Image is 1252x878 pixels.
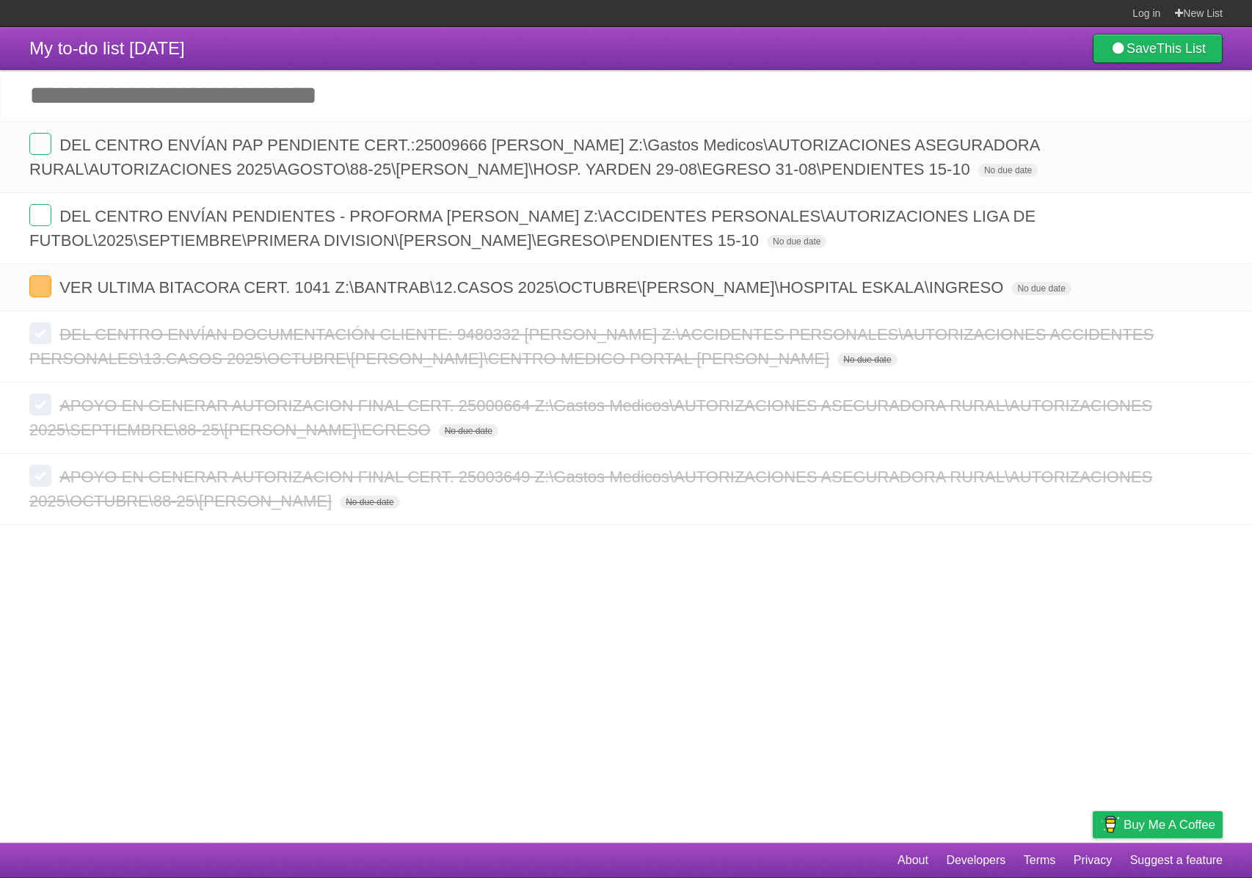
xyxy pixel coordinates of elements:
label: Done [29,204,51,226]
span: No due date [340,496,399,509]
span: No due date [837,353,897,366]
span: DEL CENTRO ENVÍAN PENDIENTES - PROFORMA [PERSON_NAME] Z:\ACCIDENTES PERSONALES\AUTORIZACIONES LIG... [29,207,1036,250]
a: Terms [1024,846,1056,874]
span: Buy me a coffee [1124,812,1215,838]
span: No due date [439,424,498,438]
b: This List [1157,41,1206,56]
a: SaveThis List [1093,34,1223,63]
span: My to-do list [DATE] [29,38,185,58]
span: APOYO EN GENERAR AUTORIZACION FINAL CERT. 25003649 Z:\Gastos Medicos\AUTORIZACIONES ASEGURADORA R... [29,468,1152,510]
span: VER ULTIMA BITACORA CERT. 1041 Z:\BANTRAB\12.CASOS 2025\OCTUBRE\[PERSON_NAME]\HOSPITAL ESKALA\ING... [59,278,1007,297]
a: Suggest a feature [1130,846,1223,874]
span: DEL CENTRO ENVÍAN PAP PENDIENTE CERT.:25009666 [PERSON_NAME] Z:\Gastos Medicos\AUTORIZACIONES ASE... [29,136,1039,178]
label: Done [29,465,51,487]
a: Buy me a coffee [1093,811,1223,838]
label: Done [29,275,51,297]
a: Privacy [1074,846,1112,874]
a: Developers [946,846,1005,874]
span: No due date [767,235,826,248]
img: Buy me a coffee [1100,812,1120,837]
span: No due date [1011,282,1071,295]
span: No due date [978,164,1038,177]
a: About [898,846,928,874]
span: DEL CENTRO ENVÍAN DOCUMENTACIÓN CLIENTE: 9480332 [PERSON_NAME] Z:\ACCIDENTES PERSONALES\AUTORIZAC... [29,325,1154,368]
label: Done [29,133,51,155]
span: APOYO EN GENERAR AUTORIZACION FINAL CERT. 25000664 Z:\Gastos Medicos\AUTORIZACIONES ASEGURADORA R... [29,396,1152,439]
label: Done [29,393,51,416]
label: Done [29,322,51,344]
